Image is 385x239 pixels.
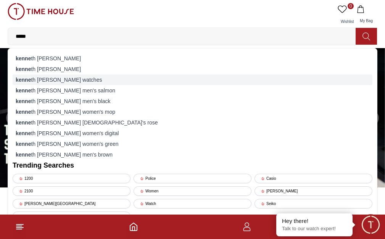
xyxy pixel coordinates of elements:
strong: kenne [16,152,31,158]
strong: kenne [16,98,31,104]
strong: kenne [16,87,31,94]
div: th [PERSON_NAME] [13,53,372,64]
div: [PERSON_NAME] [255,186,372,196]
span: Wishlist [338,19,357,24]
div: Seiko [255,199,372,208]
div: [PERSON_NAME][GEOGRAPHIC_DATA] [13,199,130,208]
div: th [PERSON_NAME] [13,64,372,74]
div: th [PERSON_NAME] watches [13,74,372,85]
div: Women [134,186,251,196]
div: 1200 [13,174,130,183]
strong: kenne [16,109,31,115]
strong: kenne [16,55,31,61]
a: Home [129,222,138,231]
div: th [PERSON_NAME] men's black [13,96,372,107]
a: 0Wishlist [336,3,355,27]
img: ... [8,3,74,20]
div: Casio [255,174,372,183]
div: Beverly [13,212,130,221]
div: Hey there! [282,217,347,225]
strong: kenne [16,141,31,147]
strong: kenne [16,77,31,83]
span: My Bag [357,19,376,23]
div: th [PERSON_NAME] women's digital [13,128,372,139]
div: th [PERSON_NAME] [DEMOGRAPHIC_DATA]'s rose [13,117,372,128]
button: My Bag [355,3,377,27]
strong: kenne [16,66,31,72]
div: th [PERSON_NAME] men's salmon [13,85,372,96]
div: Watch [134,199,251,208]
div: th [PERSON_NAME] women's mop [13,107,372,117]
strong: kenne [16,130,31,136]
div: th [PERSON_NAME] men's brown [13,149,372,160]
div: th [PERSON_NAME] women's green [13,139,372,149]
div: Chat Widget [360,214,381,235]
div: Police [134,174,251,183]
span: 0 [348,3,354,9]
div: 2100 [13,186,130,196]
strong: kenne [16,119,31,126]
p: Talk to our watch expert! [282,226,347,232]
h2: Trending Searches [13,160,372,171]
